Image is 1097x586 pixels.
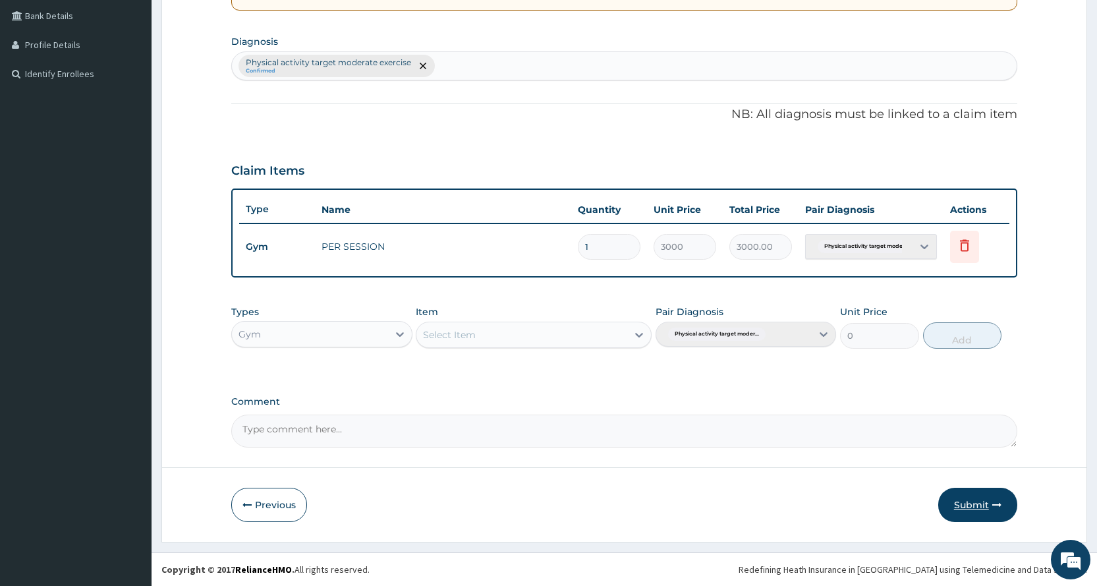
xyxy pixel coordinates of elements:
[69,74,221,91] div: Chat with us now
[923,322,1001,349] button: Add
[239,197,315,221] th: Type
[152,552,1097,586] footer: All rights reserved.
[315,196,571,223] th: Name
[24,66,53,99] img: d_794563401_company_1708531726252_794563401
[656,305,723,318] label: Pair Diagnosis
[231,396,1017,407] label: Comment
[416,305,438,318] label: Item
[799,196,943,223] th: Pair Diagnosis
[571,196,647,223] th: Quantity
[315,233,571,260] td: PER SESSION
[840,305,887,318] label: Unit Price
[423,328,476,341] div: Select Item
[739,563,1087,576] div: Redefining Heath Insurance in [GEOGRAPHIC_DATA] using Telemedicine and Data Science!
[723,196,799,223] th: Total Price
[239,235,315,259] td: Gym
[239,328,261,341] div: Gym
[231,35,278,48] label: Diagnosis
[235,564,292,575] a: RelianceHMO
[938,488,1017,522] button: Submit
[76,166,182,299] span: We're online!
[231,106,1017,123] p: NB: All diagnosis must be linked to a claim item
[231,488,307,522] button: Previous
[943,196,1009,223] th: Actions
[647,196,723,223] th: Unit Price
[7,360,251,406] textarea: Type your message and hit 'Enter'
[231,307,259,318] label: Types
[216,7,248,38] div: Minimize live chat window
[161,564,295,575] strong: Copyright © 2017 .
[231,164,304,179] h3: Claim Items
